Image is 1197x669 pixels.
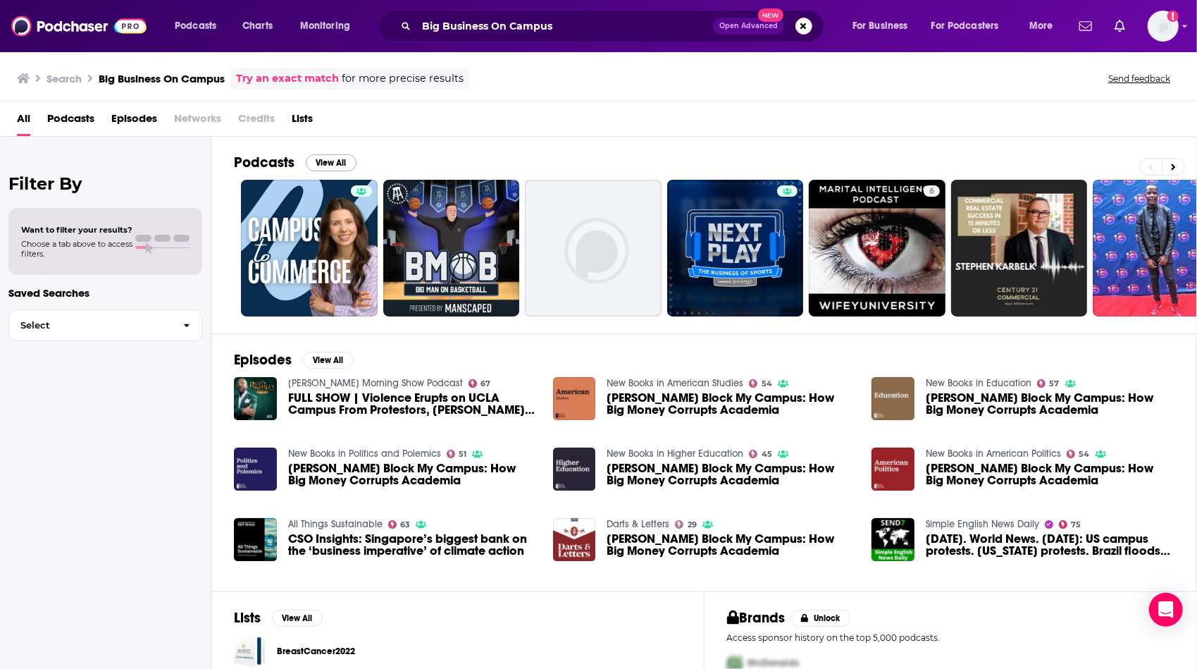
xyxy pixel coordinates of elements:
span: [DATE]. World News. [DATE]: US campus protests. [US_STATE] protests. Brazil floods. Ukraine big h... [926,533,1174,557]
a: Koch Block My Campus: How Big Money Corrupts Academia [607,392,855,416]
img: Podchaser - Follow, Share and Rate Podcasts [11,13,147,39]
a: Episodes [111,107,157,136]
span: All [17,107,30,136]
h2: Filter By [8,173,202,194]
a: New Books in Education [926,377,1031,389]
a: New Books in American Politics [926,448,1061,460]
button: Unlock [790,610,850,627]
h2: Episodes [234,351,292,369]
button: Show profile menu [1148,11,1179,42]
a: FULL SHOW | Violence Erupts on UCLA Campus From Protestors, Wendy Williams Ex-Husband Gets Big Le... [234,377,277,420]
a: Rickey Smiley Morning Show Podcast [288,377,463,389]
a: 45 [749,450,772,458]
span: FULL SHOW | Violence Erupts on UCLA Campus From Protestors, [PERSON_NAME] Ex-Husband Gets Big Leg... [288,392,536,416]
a: Friday 3rd May 2024. World News. Today: US campus protests. Georgia protests. Brazil floods. Ukra... [926,533,1174,557]
span: Select [9,321,172,330]
a: Koch Block My Campus: How Big Money Corrupts Academia [607,533,855,557]
a: FULL SHOW | Violence Erupts on UCLA Campus From Protestors, Wendy Williams Ex-Husband Gets Big Le... [288,392,536,416]
div: Open Intercom Messenger [1149,593,1183,627]
span: Monitoring [300,16,350,36]
a: 63 [388,520,411,529]
span: 45 [762,451,772,458]
p: Access sponsor history on the top 5,000 podcasts. [727,632,1174,643]
span: 29 [688,522,697,528]
button: open menu [165,15,235,37]
svg: Add a profile image [1167,11,1179,22]
span: 57 [1050,381,1060,387]
button: Open AdvancedNew [713,18,784,35]
a: Show notifications dropdown [1074,14,1098,38]
div: Search podcasts, credits, & more... [391,10,838,42]
a: New Books in American Studies [607,377,743,389]
a: 54 [1067,450,1090,458]
span: Podcasts [175,16,216,36]
span: Logged in as dkcsports [1148,11,1179,42]
button: View All [306,154,356,171]
a: Darts & Letters [607,518,669,530]
span: 51 [459,451,466,458]
a: 75 [1059,520,1081,529]
span: McDonalds [748,657,800,669]
h2: Brands [727,609,786,627]
a: 57 [1037,379,1060,388]
button: View All [303,352,354,369]
a: Koch Block My Campus: How Big Money Corrupts Academia [288,462,536,486]
img: Koch Block My Campus: How Big Money Corrupts Academia [234,448,277,491]
span: [PERSON_NAME] Block My Campus: How Big Money Corrupts Academia [607,462,855,486]
a: Koch Block My Campus: How Big Money Corrupts Academia [553,377,596,420]
span: for more precise results [342,70,464,87]
span: 54 [762,381,772,387]
a: Try an exact match [236,70,339,87]
span: [PERSON_NAME] Block My Campus: How Big Money Corrupts Academia [607,533,855,557]
span: [PERSON_NAME] Block My Campus: How Big Money Corrupts Academia [926,392,1174,416]
img: CSO Insights: Singapore’s biggest bank on the ‘business imperative’ of climate action [234,518,277,561]
img: Koch Block My Campus: How Big Money Corrupts Academia [553,518,596,561]
a: Lists [292,107,313,136]
a: Charts [233,15,281,37]
img: Koch Block My Campus: How Big Money Corrupts Academia [872,377,914,420]
a: ListsView All [234,609,323,627]
a: CSO Insights: Singapore’s biggest bank on the ‘business imperative’ of climate action [288,533,536,557]
span: For Podcasters [931,16,999,36]
h3: Search [46,72,82,85]
a: 6 [809,180,945,317]
a: 54 [749,379,772,388]
p: Saved Searches [8,286,202,300]
a: 6 [924,185,940,197]
a: 51 [447,450,467,458]
img: Koch Block My Campus: How Big Money Corrupts Academia [872,448,914,491]
img: User Profile [1148,11,1179,42]
a: BreastCancer2022 [277,644,355,659]
a: PodcastsView All [234,154,356,171]
a: Show notifications dropdown [1109,14,1131,38]
a: New Books in Politics and Polemics [288,448,441,460]
a: 29 [675,520,697,529]
span: Choose a tab above to access filters. [21,239,132,259]
span: New [758,8,783,22]
a: Podcasts [47,107,94,136]
input: Search podcasts, credits, & more... [416,15,713,37]
button: open menu [843,15,926,37]
a: New Books in Higher Education [607,448,743,460]
a: 67 [469,379,491,388]
a: BreastCancer2022 [234,635,266,667]
img: Koch Block My Campus: How Big Money Corrupts Academia [553,448,596,491]
span: Charts [242,16,273,36]
a: EpisodesView All [234,351,354,369]
span: Open Advanced [719,23,778,30]
img: Friday 3rd May 2024. World News. Today: US campus protests. Georgia protests. Brazil floods. Ukra... [872,518,914,561]
button: open menu [290,15,368,37]
span: [PERSON_NAME] Block My Campus: How Big Money Corrupts Academia [926,462,1174,486]
span: [PERSON_NAME] Block My Campus: How Big Money Corrupts Academia [288,462,536,486]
